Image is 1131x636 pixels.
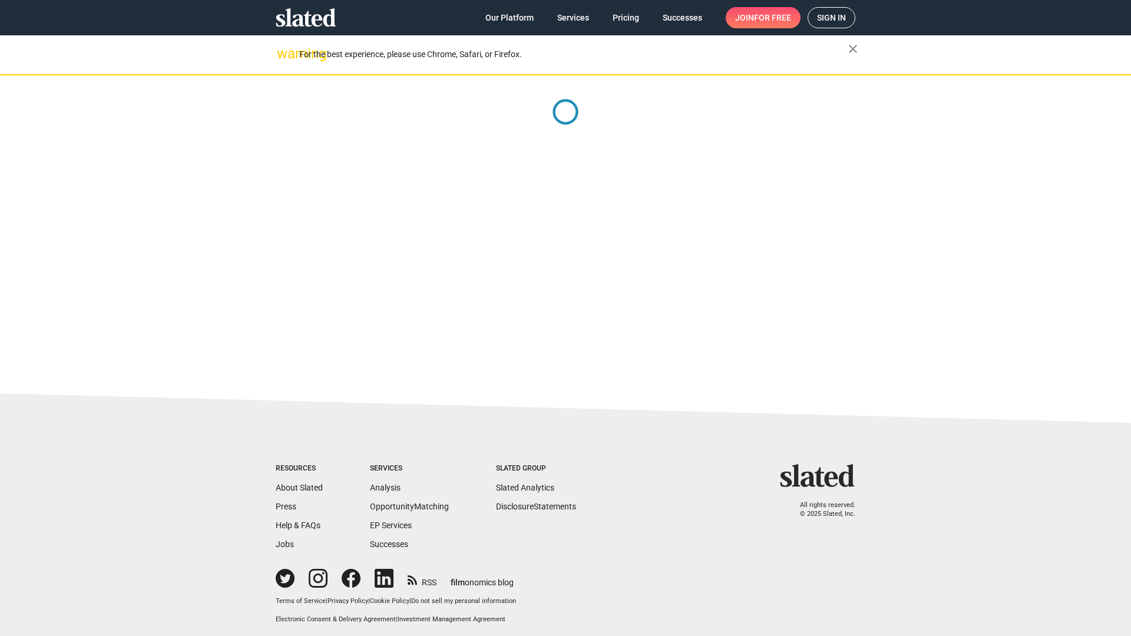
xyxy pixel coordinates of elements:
[735,7,791,28] span: Join
[370,597,409,605] a: Cookie Policy
[653,7,712,28] a: Successes
[276,615,396,623] a: Electronic Consent & Delivery Agreement
[485,7,534,28] span: Our Platform
[408,570,436,588] a: RSS
[476,7,543,28] a: Our Platform
[276,597,326,605] a: Terms of Service
[411,597,516,606] button: Do not sell my personal information
[663,7,702,28] span: Successes
[451,568,514,588] a: filmonomics blog
[277,47,291,61] mat-icon: warning
[817,8,846,28] span: Sign in
[409,597,411,605] span: |
[808,7,855,28] a: Sign in
[451,578,465,587] span: film
[368,597,370,605] span: |
[276,539,294,549] a: Jobs
[370,483,401,492] a: Analysis
[726,7,801,28] a: Joinfor free
[496,483,554,492] a: Slated Analytics
[557,7,589,28] span: Services
[370,502,449,511] a: OpportunityMatching
[370,521,412,530] a: EP Services
[613,7,639,28] span: Pricing
[370,539,408,549] a: Successes
[398,615,505,623] a: Investment Management Agreement
[496,502,576,511] a: DisclosureStatements
[276,464,323,473] div: Resources
[276,483,323,492] a: About Slated
[548,7,598,28] a: Services
[326,597,328,605] span: |
[603,7,649,28] a: Pricing
[276,521,320,530] a: Help & FAQs
[370,464,449,473] div: Services
[846,42,860,56] mat-icon: close
[496,464,576,473] div: Slated Group
[276,502,296,511] a: Press
[754,7,791,28] span: for free
[788,501,855,518] p: All rights reserved. © 2025 Slated, Inc.
[328,597,368,605] a: Privacy Policy
[396,615,398,623] span: |
[299,47,848,62] div: For the best experience, please use Chrome, Safari, or Firefox.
